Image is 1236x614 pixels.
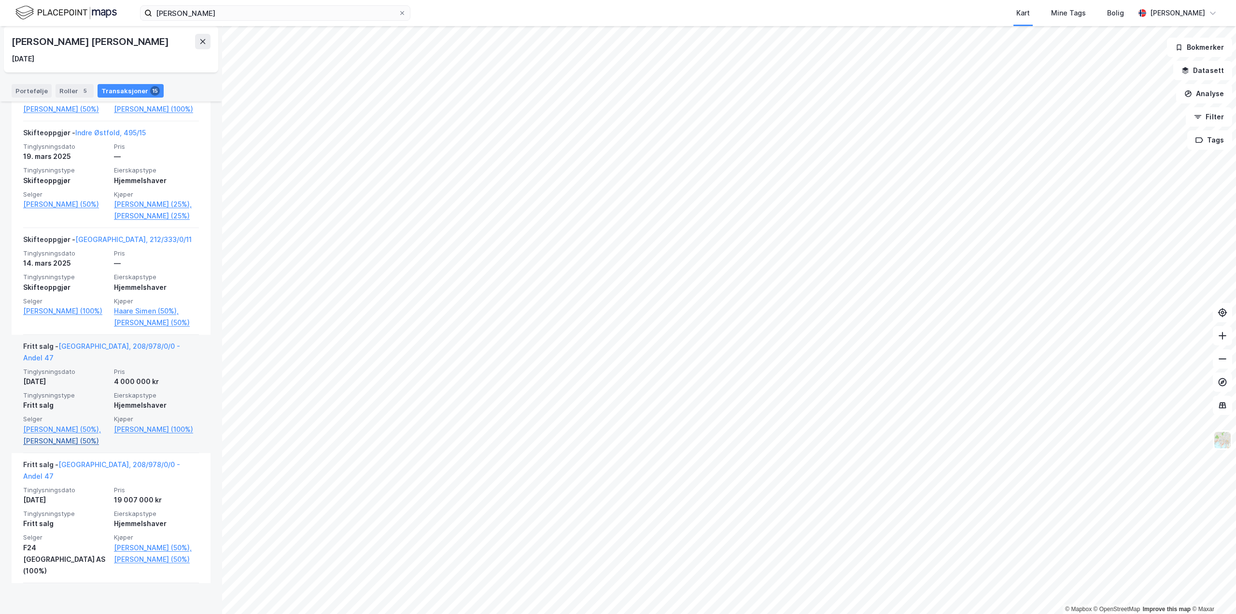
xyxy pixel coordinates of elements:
a: Fossheim [PERSON_NAME] (100%) [114,92,199,115]
a: Haare Simen (50%), [114,305,199,317]
span: Eierskapstype [114,510,199,518]
div: Fritt salg - [23,459,199,486]
div: 5 [80,86,90,96]
div: Hjemmelshaver [114,282,199,293]
a: [PERSON_NAME] (50%) [23,199,108,210]
div: Mine Tags [1051,7,1086,19]
div: [DATE] [23,376,108,387]
span: Tinglysningsdato [23,368,108,376]
span: Kjøper [114,297,199,305]
span: Selger [23,415,108,423]
a: Mapbox [1065,606,1092,613]
span: Pris [114,486,199,494]
div: 15 [150,86,160,96]
span: Tinglysningstype [23,510,108,518]
a: [PERSON_NAME] (50%) [114,554,199,565]
button: Filter [1186,107,1232,127]
img: Z [1213,431,1232,449]
span: Eierskapstype [114,166,199,174]
div: Portefølje [12,84,52,98]
a: [GEOGRAPHIC_DATA], 208/978/0/0 - Andel 47 [23,460,180,480]
div: 19 007 000 kr [114,494,199,506]
span: Tinglysningsdato [23,143,108,151]
div: — [114,151,199,162]
span: Pris [114,249,199,257]
span: Selger [23,533,108,542]
div: Hjemmelshaver [114,518,199,529]
div: Skifteoppgjør - [23,234,192,249]
a: Improve this map [1143,606,1191,613]
a: [PERSON_NAME] (100%) [23,305,108,317]
a: [GEOGRAPHIC_DATA], 212/333/0/11 [75,235,192,243]
div: Hjemmelshaver [114,175,199,186]
div: Transaksjoner [98,84,164,98]
div: F24 [GEOGRAPHIC_DATA] AS (100%) [23,542,108,577]
div: — [114,257,199,269]
span: Pris [114,143,199,151]
div: [PERSON_NAME] [PERSON_NAME] [12,34,171,49]
a: [PERSON_NAME] (100%) [114,424,199,435]
div: Kart [1016,7,1030,19]
a: Indre Østfold, 495/15 [75,129,146,137]
a: [GEOGRAPHIC_DATA], 208/978/0/0 - Andel 47 [23,342,180,362]
span: Eierskapstype [114,391,199,400]
a: [PERSON_NAME] (50%) [114,317,199,328]
div: Bolig [1107,7,1124,19]
a: [PERSON_NAME] (25%) [114,210,199,222]
div: Skifteoppgjør [23,282,108,293]
div: Roller [56,84,94,98]
div: Fritt salg [23,518,108,529]
div: [DATE] [12,53,34,65]
span: Tinglysningstype [23,166,108,174]
div: Skifteoppgjør - [23,127,146,143]
div: Skifteoppgjør [23,175,108,186]
span: Tinglysningstype [23,391,108,400]
a: OpenStreetMap [1094,606,1140,613]
div: Fritt salg [23,400,108,411]
img: logo.f888ab2527a4732fd821a326f86c7f29.svg [15,4,117,21]
span: Kjøper [114,533,199,542]
a: [PERSON_NAME] (50%) [23,435,108,447]
span: Eierskapstype [114,273,199,281]
button: Analyse [1176,84,1232,103]
a: [PERSON_NAME] (50%) [23,103,108,115]
div: Hjemmelshaver [114,400,199,411]
span: Tinglysningsdato [23,486,108,494]
div: Fritt salg - [23,341,199,368]
input: Søk på adresse, matrikkel, gårdeiere, leietakere eller personer [152,6,398,20]
div: 14. mars 2025 [23,257,108,269]
a: [PERSON_NAME] (25%), [114,199,199,210]
div: [PERSON_NAME] [1150,7,1205,19]
span: Pris [114,368,199,376]
span: Selger [23,190,108,199]
button: Datasett [1173,61,1232,80]
a: [PERSON_NAME] (50%), [114,542,199,554]
div: 19. mars 2025 [23,151,108,162]
div: 4 000 000 kr [114,376,199,387]
iframe: Chat Widget [1188,568,1236,614]
span: Tinglysningstype [23,273,108,281]
span: Tinglysningsdato [23,249,108,257]
button: Bokmerker [1167,38,1232,57]
span: Kjøper [114,190,199,199]
a: [PERSON_NAME] (50%), [23,424,108,435]
div: [DATE] [23,494,108,506]
span: Kjøper [114,415,199,423]
button: Tags [1187,130,1232,150]
span: Selger [23,297,108,305]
